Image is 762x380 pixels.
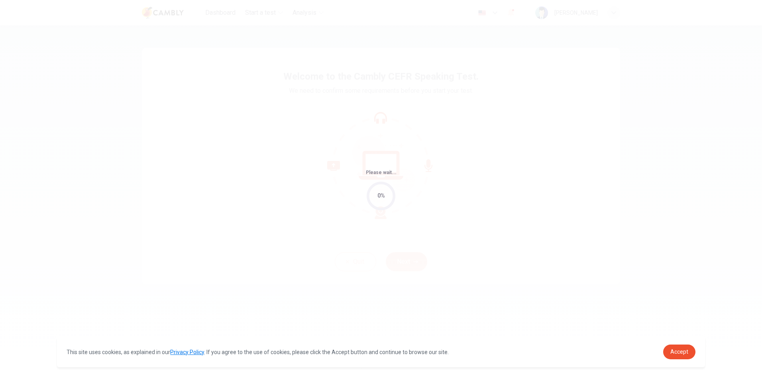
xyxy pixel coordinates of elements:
div: 0% [377,191,385,200]
div: cookieconsent [57,337,705,367]
a: Privacy Policy [170,349,204,355]
span: This site uses cookies, as explained in our . If you agree to the use of cookies, please click th... [67,349,449,355]
span: Please wait... [366,170,397,175]
span: Accept [670,349,688,355]
a: dismiss cookie message [663,345,695,359]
